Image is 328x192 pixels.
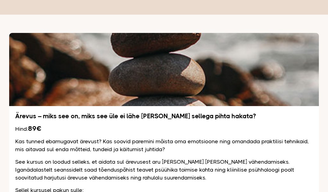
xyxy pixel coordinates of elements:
[9,33,319,106] img: Rannas teineteise peale hoolikalt laotud kivid, mis hoiavad tasakaalu
[15,137,313,153] p: Kas tunned ebamugavat ärevust? Kas soovid paremini mõista oma emotsioone ning omandada praktilisi...
[15,158,313,182] p: See kursus on loodud selleks, et aidata sul ärevusest aru [PERSON_NAME] [PERSON_NAME] vähendamise...
[15,112,313,120] h2: Ärevus – miks see on, miks see üle ei lähe [PERSON_NAME] sellega pihta hakata?
[28,125,41,132] b: 89€
[15,125,313,133] div: Hind:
